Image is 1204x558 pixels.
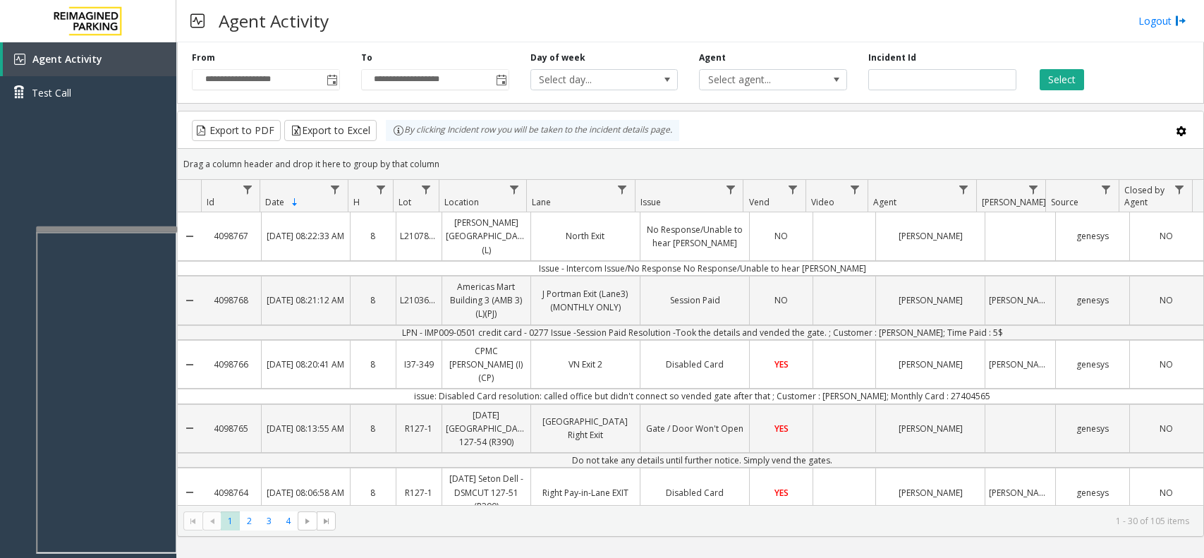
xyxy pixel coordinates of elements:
span: Go to the next page [298,511,317,531]
a: H Filter Menu [371,180,390,199]
a: Closed by Agent Filter Menu [1170,180,1189,199]
a: [GEOGRAPHIC_DATA] Right Exit [531,411,640,445]
a: [PERSON_NAME] [876,226,985,246]
div: Drag a column header and drop it here to group by that column [178,152,1203,176]
kendo-pager-info: 1 - 30 of 105 items [344,515,1189,527]
span: Go to the last page [321,516,332,527]
a: [DATE] 08:06:58 AM [262,483,350,503]
button: Select [1040,69,1084,90]
a: [PERSON_NAME] [876,418,985,439]
a: [PERSON_NAME] [985,354,1055,375]
a: L21036901 [396,290,442,310]
a: YES [750,483,812,503]
a: genesys [1056,290,1129,310]
a: Collapse Details [178,271,202,330]
a: J Portman Exit (Lane3) (MONTHLY ONLY) [531,284,640,317]
button: Export to Excel [284,120,377,141]
a: CPMC [PERSON_NAME] (I) (CP) [442,341,530,389]
a: Parker Filter Menu [1023,180,1042,199]
a: R127-1 [396,418,442,439]
span: Toggle popup [493,70,509,90]
a: Source Filter Menu [1097,180,1116,199]
a: 8 [351,354,396,375]
a: [PERSON_NAME] [985,483,1055,503]
a: NO [750,290,812,310]
a: [PERSON_NAME][GEOGRAPHIC_DATA] (L) [442,212,530,260]
a: [DATE] 08:21:12 AM [262,290,350,310]
div: By clicking Incident row you will be taken to the incident details page. [386,120,679,141]
a: [DATE] 08:20:41 AM [262,354,350,375]
a: No Response/Unable to hear [PERSON_NAME] [640,219,749,253]
td: Issue - Intercom Issue/No Response No Response/Unable to hear [PERSON_NAME] [202,261,1203,276]
a: 4098764 [202,483,261,503]
a: genesys [1056,483,1129,503]
a: 4098765 [202,418,261,439]
a: Id Filter Menu [238,180,257,199]
img: pageIcon [190,4,205,38]
a: Agent Filter Menu [954,180,973,199]
a: [PERSON_NAME] [985,290,1055,310]
span: NO [1160,294,1173,306]
a: 8 [351,483,396,503]
span: Page 1 [221,511,240,530]
a: Lane Filter Menu [613,180,632,199]
a: genesys [1056,418,1129,439]
a: [PERSON_NAME] [876,483,985,503]
a: NO [1130,418,1203,439]
a: Session Paid [640,290,749,310]
span: Date [265,196,284,208]
button: Export to PDF [192,120,281,141]
a: YES [750,354,812,375]
span: Lane [532,196,551,208]
span: Select agent... [700,70,817,90]
span: [PERSON_NAME] [982,196,1046,208]
a: 4098766 [202,354,261,375]
span: Toggle popup [324,70,339,90]
a: I37-349 [396,354,442,375]
a: [PERSON_NAME] [876,290,985,310]
label: Incident Id [868,51,916,64]
span: Closed by Agent [1124,184,1165,208]
a: [DATE] Seton Dell - DSMCUT 127-51 (R390) [442,468,530,516]
span: NO [774,294,788,306]
span: Video [811,196,834,208]
span: YES [774,358,789,370]
a: Video Filter Menu [846,180,865,199]
a: NO [1130,483,1203,503]
a: genesys [1056,226,1129,246]
img: logout [1175,13,1186,28]
span: H [353,196,360,208]
h3: Agent Activity [212,4,336,38]
a: 8 [351,418,396,439]
img: infoIcon.svg [393,125,404,136]
a: Gate / Door Won't Open [640,418,749,439]
label: Agent [699,51,726,64]
span: Issue [640,196,661,208]
a: NO [750,226,812,246]
a: NO [1130,226,1203,246]
span: Vend [749,196,770,208]
a: [DATE] [GEOGRAPHIC_DATA] 127-54 (R390) [442,405,530,453]
a: Issue Filter Menu [721,180,740,199]
a: YES [750,418,812,439]
span: Agent Activity [32,52,102,66]
span: YES [774,487,789,499]
a: Logout [1138,13,1186,28]
a: NO [1130,354,1203,375]
span: NO [774,230,788,242]
a: Collapse Details [178,399,202,459]
span: Location [444,196,479,208]
span: NO [1160,423,1173,435]
span: Page 2 [240,511,259,530]
span: Source [1051,196,1078,208]
a: genesys [1056,354,1129,375]
a: 4098768 [202,290,261,310]
a: L21078900 [396,226,442,246]
a: [DATE] 08:22:33 AM [262,226,350,246]
a: Location Filter Menu [504,180,523,199]
a: North Exit [531,226,640,246]
a: Collapse Details [178,463,202,522]
a: 4098767 [202,226,261,246]
span: NO [1160,487,1173,499]
a: Disabled Card [640,354,749,375]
